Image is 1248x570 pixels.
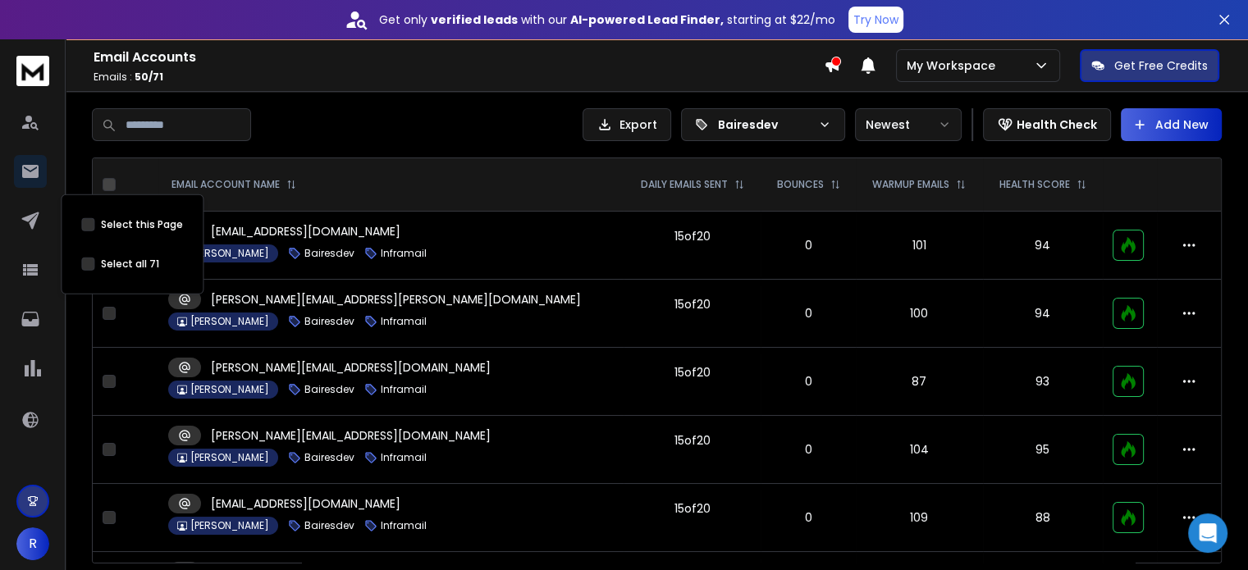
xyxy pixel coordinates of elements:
[770,441,846,458] p: 0
[983,484,1103,552] td: 88
[1188,513,1227,553] div: Open Intercom Messenger
[211,223,400,239] p: [EMAIL_ADDRESS][DOMAIN_NAME]
[101,258,159,271] label: Select all 71
[431,11,518,28] strong: verified leads
[856,280,983,348] td: 100
[674,432,711,449] div: 15 of 20
[381,451,427,464] p: Inframail
[674,364,711,381] div: 15 of 20
[770,237,846,253] p: 0
[983,348,1103,416] td: 93
[983,416,1103,484] td: 95
[16,56,49,86] img: logo
[856,348,983,416] td: 87
[94,48,824,67] h1: Email Accounts
[381,383,427,396] p: Inframail
[379,11,835,28] p: Get only with our starting at $22/mo
[211,291,581,308] p: [PERSON_NAME][EMAIL_ADDRESS][PERSON_NAME][DOMAIN_NAME]
[16,527,49,560] button: R
[856,484,983,552] td: 109
[381,519,427,532] p: Inframail
[190,383,269,396] p: [PERSON_NAME]
[304,451,354,464] p: Bairesdev
[856,416,983,484] td: 104
[135,70,163,84] span: 50 / 71
[211,427,491,444] p: [PERSON_NAME][EMAIL_ADDRESS][DOMAIN_NAME]
[570,11,724,28] strong: AI-powered Lead Finder,
[1017,116,1097,133] p: Health Check
[1114,57,1208,74] p: Get Free Credits
[777,178,824,191] p: BOUNCES
[718,116,811,133] p: Bairesdev
[872,178,949,191] p: WARMUP EMAILS
[983,108,1111,141] button: Health Check
[983,280,1103,348] td: 94
[211,359,491,376] p: [PERSON_NAME][EMAIL_ADDRESS][DOMAIN_NAME]
[999,178,1070,191] p: HEALTH SCORE
[101,218,183,231] label: Select this Page
[190,519,269,532] p: [PERSON_NAME]
[1080,49,1219,82] button: Get Free Credits
[304,247,354,260] p: Bairesdev
[190,315,269,328] p: [PERSON_NAME]
[770,373,846,390] p: 0
[94,71,824,84] p: Emails :
[855,108,962,141] button: Newest
[641,178,728,191] p: DAILY EMAILS SENT
[381,315,427,328] p: Inframail
[674,500,711,517] div: 15 of 20
[1121,108,1222,141] button: Add New
[171,178,296,191] div: EMAIL ACCOUNT NAME
[856,212,983,280] td: 101
[190,247,269,260] p: [PERSON_NAME]
[853,11,898,28] p: Try Now
[674,296,711,312] div: 15 of 20
[304,519,354,532] p: Bairesdev
[770,305,846,321] p: 0
[381,247,427,260] p: Inframail
[304,315,354,328] p: Bairesdev
[674,228,711,244] div: 15 of 20
[770,509,846,526] p: 0
[190,451,269,464] p: [PERSON_NAME]
[907,57,1002,74] p: My Workspace
[583,108,671,141] button: Export
[983,212,1103,280] td: 94
[211,495,400,512] p: [EMAIL_ADDRESS][DOMAIN_NAME]
[304,383,354,396] p: Bairesdev
[848,7,903,33] button: Try Now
